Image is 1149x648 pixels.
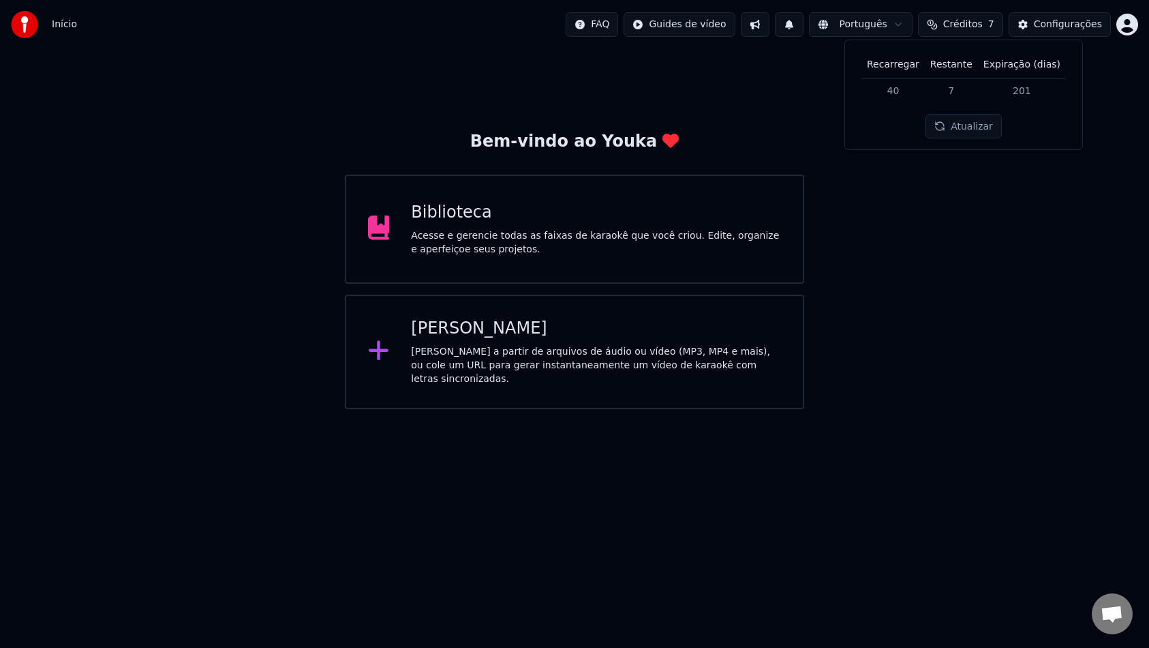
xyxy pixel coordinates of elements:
td: 201 [978,78,1066,103]
div: Acesse e gerencie todas as faixas de karaokê que você criou. Edite, organize e aperfeiçoe seus pr... [411,229,781,256]
div: Configurações [1034,18,1102,31]
button: Guides de vídeo [624,12,735,37]
div: [PERSON_NAME] [411,318,781,340]
div: Biblioteca [411,202,781,224]
img: youka [11,11,38,38]
button: Créditos7 [918,12,1003,37]
th: Restante [925,51,978,78]
div: [PERSON_NAME] a partir de arquivos de áudio ou vídeo (MP3, MP4 e mais), ou cole um URL para gerar... [411,345,781,386]
button: FAQ [566,12,618,37]
span: Créditos [943,18,983,31]
div: Bem-vindo ao Youka [470,131,679,153]
span: 7 [988,18,994,31]
span: Início [52,18,77,31]
td: 40 [861,78,925,103]
button: Configurações [1009,12,1111,37]
th: Expiração (dias) [978,51,1066,78]
th: Recarregar [861,51,925,78]
button: Atualizar [925,114,1002,138]
div: Bate-papo aberto [1092,593,1133,634]
nav: breadcrumb [52,18,77,31]
td: 7 [925,78,978,103]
